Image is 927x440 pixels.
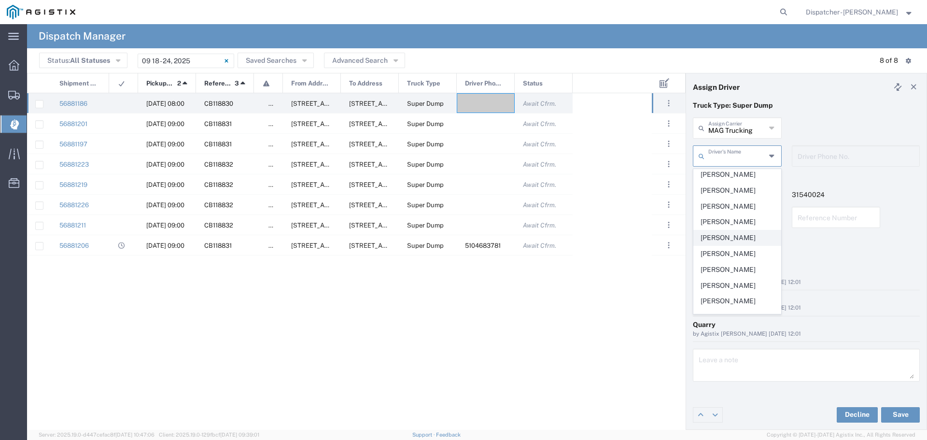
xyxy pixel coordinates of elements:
[7,5,75,19] img: logo
[662,137,675,151] button: ...
[523,100,556,107] span: Await Cfrm.
[523,201,556,209] span: Await Cfrm.
[694,183,781,198] span: [PERSON_NAME]
[694,214,781,229] span: [PERSON_NAME]
[146,242,184,249] span: 09/22/2025, 09:00
[694,246,781,261] span: [PERSON_NAME]
[59,242,89,249] a: 56881206
[268,201,283,209] span: false
[59,161,89,168] a: 56881223
[204,100,233,107] span: CB118830
[767,431,915,439] span: Copyright © [DATE]-[DATE] Agistix Inc., All Rights Reserved
[407,73,440,94] span: Truck Type
[146,73,174,94] span: Pickup Date and Time
[693,294,920,304] div: Business No Loading Dock
[291,161,387,168] span: E. 14th ST & Euclid Ave, San Leandro, California, United States
[349,73,382,94] span: To Address
[693,320,920,330] div: Quarry
[523,120,556,128] span: Await Cfrm.
[693,408,708,422] a: Edit previous row
[668,199,670,211] span: . . .
[407,201,444,209] span: Super Dump
[146,201,184,209] span: 09/23/2025, 09:00
[662,157,675,171] button: ...
[235,73,239,94] span: 3
[146,120,184,128] span: 09/22/2025, 09:00
[668,118,670,129] span: . . .
[693,83,740,91] h4: Assign Driver
[59,73,98,94] span: Shipment No.
[39,53,127,68] button: Status:All Statuses
[523,73,543,94] span: Status
[523,181,556,188] span: Await Cfrm.
[806,7,898,17] span: Dispatcher - Eli Amezcua
[204,120,232,128] span: CB118831
[837,407,878,423] button: Decline
[805,6,914,18] button: Dispatcher - [PERSON_NAME]
[268,141,283,148] span: false
[349,120,445,128] span: 4801 Oakport St, Oakland, California, 94601, United States
[523,141,556,148] span: Await Cfrm.
[668,138,670,150] span: . . .
[662,198,675,212] button: ...
[792,190,881,200] p: 31540024
[146,161,184,168] span: 09/23/2025, 09:00
[465,73,504,94] span: Driver Phone No.
[523,242,556,249] span: Await Cfrm.
[291,242,387,249] span: E. 14th ST & Euclid Ave, San Leandro, California, United States
[693,330,920,339] div: by Agistix [PERSON_NAME] [DATE] 12:01
[349,100,445,107] span: E. 14th ST & Euclid Ave, San Leandro, California, United States
[523,222,556,229] span: Await Cfrm.
[668,158,670,170] span: . . .
[204,73,231,94] span: Reference
[668,240,670,251] span: . . .
[662,218,675,232] button: ...
[693,173,920,182] h4: References
[204,141,232,148] span: CB118831
[708,408,722,422] a: Edit next row
[436,432,461,438] a: Feedback
[349,242,445,249] span: 4801 Oakport St, Oakland, California, 94601, United States
[238,53,314,68] button: Saved Searches
[407,120,444,128] span: Super Dump
[291,73,330,94] span: From Address
[881,407,920,423] button: Save
[694,310,781,325] span: [PERSON_NAME]
[39,24,126,48] h4: Dispatch Manager
[291,222,387,229] span: E. 14th ST & Euclid Ave, San Leandro, California, United States
[59,222,86,229] a: 56881211
[693,252,920,260] h4: Notes
[59,120,87,128] a: 56881201
[59,181,87,188] a: 56881219
[268,161,283,168] span: false
[668,98,670,109] span: . . .
[204,181,233,188] span: CB118832
[694,167,781,182] span: [PERSON_NAME]
[159,432,259,438] span: Client: 2025.19.0-129fbcf
[694,262,781,277] span: [PERSON_NAME]
[694,278,781,293] span: [PERSON_NAME]
[407,141,444,148] span: Super Dump
[412,432,436,438] a: Support
[662,117,675,130] button: ...
[523,161,556,168] span: Await Cfrm.
[220,432,259,438] span: [DATE] 09:39:01
[291,201,387,209] span: E. 14th ST & Euclid Ave, San Leandro, California, United States
[407,161,444,168] span: Super Dump
[693,304,920,312] div: by Agistix [PERSON_NAME] [DATE] 12:01
[59,141,87,148] a: 56881197
[668,179,670,190] span: . . .
[59,100,87,107] a: 56881186
[407,181,444,188] span: Super Dump
[407,100,444,107] span: Super Dump
[694,230,781,245] span: [PERSON_NAME]
[268,100,283,107] span: false
[693,278,920,287] div: by Agistix [PERSON_NAME] [DATE] 12:01
[268,181,283,188] span: false
[268,242,283,249] span: false
[349,161,445,168] span: 4801 Oakport St, Oakland, California, 94601, United States
[407,222,444,229] span: Super Dump
[268,120,283,128] span: false
[880,56,898,66] div: 8 of 8
[70,57,110,64] span: All Statuses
